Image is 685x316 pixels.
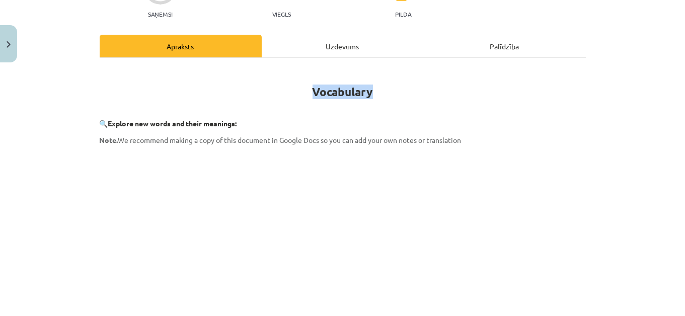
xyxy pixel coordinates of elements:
p: Saņemsi [144,11,177,18]
div: Uzdevums [262,35,424,57]
strong: Note. [100,135,118,144]
div: Palīdzība [424,35,586,57]
span: We recommend making a copy of this document in Google Docs so you can add your own notes or trans... [100,135,462,144]
div: Apraksts [100,35,262,57]
strong: Vocabulary [313,85,373,99]
p: 🔍 [100,118,586,129]
p: pilda [395,11,411,18]
p: Viegls [272,11,291,18]
strong: Explore new words and their meanings: [108,119,237,128]
img: icon-close-lesson-0947bae3869378f0d4975bcd49f059093ad1ed9edebbc8119c70593378902aed.svg [7,41,11,48]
